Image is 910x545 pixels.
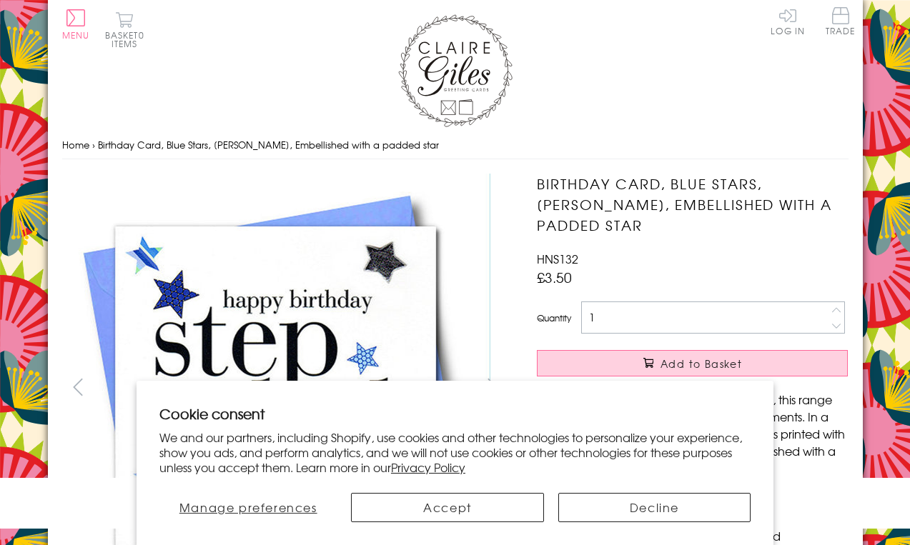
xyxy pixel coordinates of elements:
span: Birthday Card, Blue Stars, [PERSON_NAME], Embellished with a padded star [98,138,439,151]
button: Accept [351,493,543,522]
a: Privacy Policy [391,459,465,476]
span: Add to Basket [661,356,742,371]
button: Decline [558,493,751,522]
img: Claire Giles Greetings Cards [398,14,513,127]
span: £3.50 [537,267,572,287]
span: Menu [62,29,90,41]
span: › [92,138,95,151]
p: We and our partners, including Shopify, use cookies and other technologies to personalize your ex... [159,430,751,474]
button: next [476,371,508,403]
a: Home [62,138,89,151]
a: Trade [826,7,856,38]
h2: Cookie consent [159,404,751,424]
nav: breadcrumbs [62,131,849,160]
button: Manage preferences [159,493,337,522]
span: Trade [826,7,856,35]
button: Add to Basket [537,350,848,376]
span: HNS132 [537,250,578,267]
span: 0 items [112,29,144,50]
label: Quantity [537,311,571,324]
button: Basket0 items [105,11,144,48]
button: prev [62,371,94,403]
button: Menu [62,9,90,39]
a: Log In [771,7,805,35]
span: Manage preferences [179,499,317,516]
h1: Birthday Card, Blue Stars, [PERSON_NAME], Embellished with a padded star [537,174,848,235]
